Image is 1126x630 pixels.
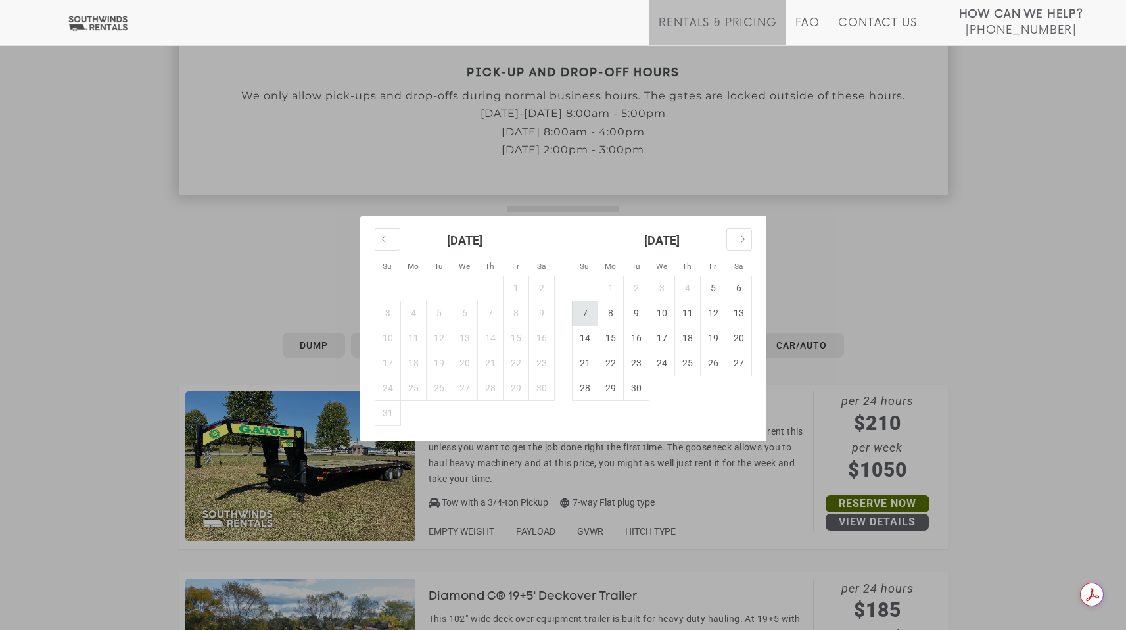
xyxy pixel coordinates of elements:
[572,301,598,326] td: 7
[674,351,700,376] td: 25
[447,233,482,247] strong: [DATE]
[477,326,503,351] td: 14
[726,228,752,251] span: Jump to next month
[400,301,426,326] td: 4
[375,351,400,376] td: 17
[528,276,554,301] td: 2
[726,276,751,301] td: 6
[632,262,640,271] small: Tu
[674,276,700,301] td: 4
[408,262,419,271] small: Mo
[682,262,692,271] small: Th
[656,262,667,271] small: We
[623,276,649,301] td: 2
[649,351,674,376] td: 24
[726,351,751,376] td: 27
[452,376,477,400] td: 27
[477,301,503,326] td: 7
[700,351,726,376] td: 26
[375,301,400,326] td: 3
[426,376,452,400] td: 26
[503,276,528,301] td: 1
[598,301,623,326] td: 8
[528,351,554,376] td: 23
[959,7,1083,36] a: How Can We Help? [PHONE_NUMBER]
[375,400,400,425] td: 31
[503,376,528,400] td: 29
[709,262,716,271] small: Fr
[649,276,674,301] td: 3
[674,301,700,326] td: 11
[452,326,477,351] td: 13
[605,262,616,271] small: Mo
[400,376,426,400] td: 25
[528,326,554,351] td: 16
[598,351,623,376] td: 22
[400,351,426,376] td: 18
[434,262,443,271] small: Tu
[452,351,477,376] td: 20
[537,262,546,271] small: Sa
[528,376,554,400] td: 30
[598,376,623,400] td: 29
[572,376,598,400] td: 28
[959,8,1083,21] strong: How Can We Help?
[649,326,674,351] td: 17
[598,276,623,301] td: 1
[528,301,554,326] td: 9
[623,301,649,326] td: 9
[512,262,519,271] small: Fr
[659,16,776,45] a: Rentals & Pricing
[674,326,700,351] td: 18
[623,326,649,351] td: 16
[426,326,452,351] td: 12
[966,24,1076,37] span: [PHONE_NUMBER]
[452,301,477,326] td: 6
[580,262,589,271] small: Su
[700,301,726,326] td: 12
[485,262,494,271] small: Th
[375,228,400,251] span: Jump to previous month
[503,351,528,376] td: 22
[644,233,680,247] strong: [DATE]
[477,351,503,376] td: 21
[400,326,426,351] td: 11
[623,351,649,376] td: 23
[459,262,470,271] small: We
[375,326,400,351] td: 10
[726,326,751,351] td: 20
[426,301,452,326] td: 5
[649,301,674,326] td: 10
[700,326,726,351] td: 19
[375,376,400,400] td: 24
[598,326,623,351] td: 15
[503,301,528,326] td: 8
[426,351,452,376] td: 19
[477,376,503,400] td: 28
[66,15,130,32] img: Southwinds Rentals Logo
[623,376,649,400] td: 30
[572,351,598,376] td: 21
[734,262,743,271] small: Sa
[572,326,598,351] td: 14
[795,16,820,45] a: FAQ
[503,326,528,351] td: 15
[383,262,392,271] small: Su
[726,301,751,326] td: 13
[838,16,916,45] a: Contact Us
[700,276,726,301] td: 5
